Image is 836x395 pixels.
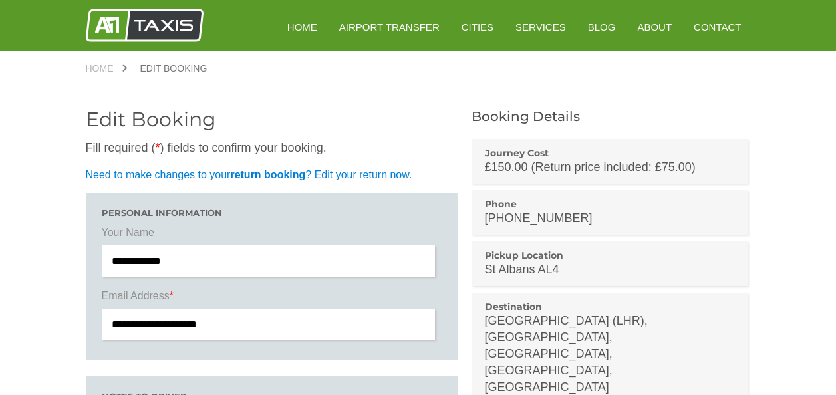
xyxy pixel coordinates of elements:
[86,140,458,156] p: Fill required ( ) fields to confirm your booking.
[452,11,503,43] a: Cities
[628,11,681,43] a: About
[506,11,575,43] a: Services
[472,110,751,123] h2: Booking Details
[485,261,735,278] p: St Albans AL4
[485,198,735,210] h3: Phone
[330,11,449,43] a: Airport Transfer
[230,169,305,180] strong: return booking
[485,159,735,176] p: £150.00 (Return price included: £75.00)
[684,11,750,43] a: Contact
[127,64,221,73] a: Edit Booking
[102,289,442,309] label: Email Address
[485,249,735,261] h3: Pickup Location
[485,210,735,227] p: [PHONE_NUMBER]
[579,11,625,43] a: Blog
[102,209,442,217] h3: Personal Information
[485,147,735,159] h3: Journey Cost
[86,64,127,73] a: Home
[485,301,735,313] h3: Destination
[86,9,204,42] img: A1 Taxis
[86,110,458,130] h2: Edit Booking
[102,225,442,245] label: Your Name
[278,11,327,43] a: HOME
[86,169,412,180] a: Need to make changes to yourreturn booking? Edit your return now.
